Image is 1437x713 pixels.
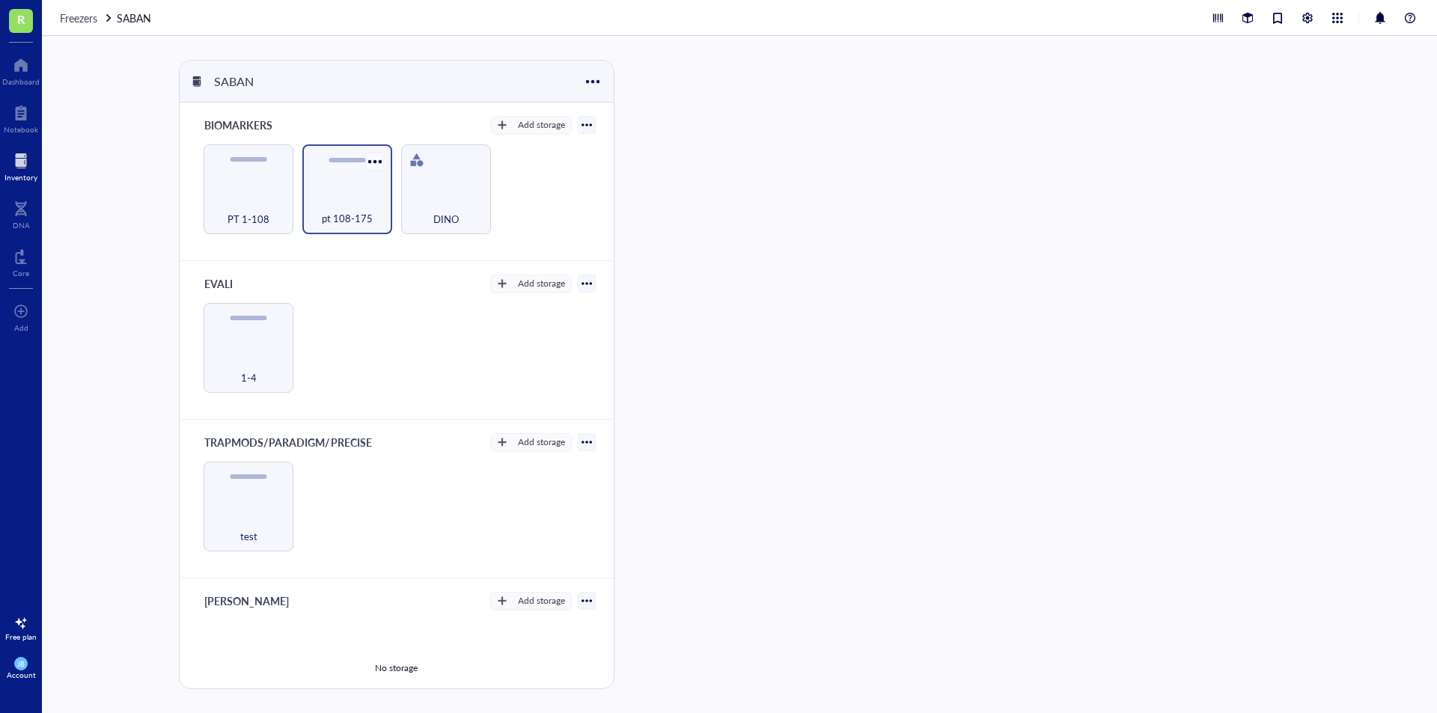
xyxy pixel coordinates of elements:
a: SABAN [117,10,154,26]
a: Notebook [4,101,38,134]
span: JB [17,660,24,668]
a: DNA [13,197,30,230]
div: Free plan [5,632,37,641]
div: EVALI [198,273,287,294]
span: Freezers [60,10,97,25]
div: Add [14,323,28,332]
div: Notebook [4,125,38,134]
div: SABAN [207,69,297,94]
a: Dashboard [2,53,40,86]
div: TRAPMODS/PARADIGM/PRECISE [198,432,378,453]
div: Add storage [518,118,565,132]
span: pt 108-175 [322,210,373,227]
span: DINO [433,211,459,227]
div: DNA [13,221,30,230]
span: test [240,528,257,545]
a: Core [13,245,29,278]
span: 1-4 [241,370,257,386]
div: Inventory [4,173,37,182]
div: Add storage [518,277,565,290]
div: Add storage [518,435,565,449]
div: Add storage [518,594,565,608]
button: Add storage [490,116,572,134]
span: PT 1-108 [228,211,269,227]
div: BIOMARKERS [198,114,287,135]
button: Add storage [490,433,572,451]
div: No storage [375,661,418,675]
div: Dashboard [2,77,40,86]
div: Account [7,670,36,679]
a: Freezers [60,10,114,26]
a: Inventory [4,149,37,182]
button: Add storage [490,592,572,610]
div: Core [13,269,29,278]
button: Add storage [490,275,572,293]
span: R [17,10,25,28]
div: [PERSON_NAME] [198,590,296,611]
